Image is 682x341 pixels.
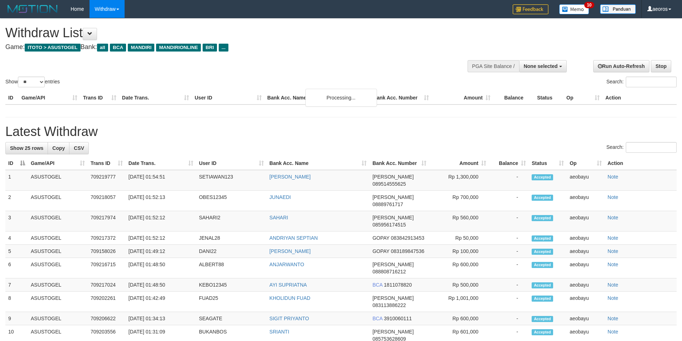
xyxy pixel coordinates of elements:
[429,157,489,170] th: Amount: activate to sort column ascending
[119,91,192,104] th: Date Trans.
[532,215,553,221] span: Accepted
[219,44,228,52] span: ...
[608,194,618,200] a: Note
[567,191,605,211] td: aeobayu
[532,174,553,180] span: Accepted
[5,191,28,211] td: 2
[126,278,196,292] td: [DATE] 01:48:50
[468,60,519,72] div: PGA Site Balance /
[196,245,267,258] td: DANI22
[370,91,432,104] th: Bank Acc. Number
[88,278,126,292] td: 709217024
[126,170,196,191] td: [DATE] 01:54:51
[372,295,413,301] span: [PERSON_NAME]
[5,292,28,312] td: 8
[429,170,489,191] td: Rp 1,300,000
[489,170,529,191] td: -
[606,142,677,153] label: Search:
[606,77,677,87] label: Search:
[513,4,548,14] img: Feedback.jpg
[493,91,534,104] th: Balance
[532,296,553,302] span: Accepted
[5,125,677,139] h1: Latest Withdraw
[28,211,88,232] td: ASUSTOGEL
[372,248,389,254] span: GOPAY
[429,191,489,211] td: Rp 700,000
[429,292,489,312] td: Rp 1,001,000
[69,142,89,154] a: CSV
[567,170,605,191] td: aeobayu
[126,211,196,232] td: [DATE] 01:52:12
[265,91,371,104] th: Bank Acc. Name
[600,4,636,14] img: panduan.png
[608,316,618,321] a: Note
[391,248,424,254] span: Copy 083189847536 to clipboard
[593,60,649,72] a: Run Auto-Refresh
[429,232,489,245] td: Rp 50,000
[25,44,81,52] span: ITOTO > ASUSTOGEL
[519,60,567,72] button: None selected
[608,329,618,335] a: Note
[88,170,126,191] td: 709219777
[196,170,267,191] td: SETIAWAN123
[608,174,618,180] a: Note
[196,211,267,232] td: SAHARI2
[429,245,489,258] td: Rp 100,000
[126,312,196,325] td: [DATE] 01:34:13
[19,91,80,104] th: Game/API
[88,211,126,232] td: 709217974
[110,44,126,52] span: BCA
[372,316,382,321] span: BCA
[532,249,553,255] span: Accepted
[489,278,529,292] td: -
[128,44,154,52] span: MANDIRI
[203,44,217,52] span: BRI
[372,181,406,187] span: Copy 089514555625 to clipboard
[584,2,594,8] span: 10
[567,211,605,232] td: aeobayu
[532,195,553,201] span: Accepted
[567,232,605,245] td: aeobayu
[532,316,553,322] span: Accepted
[18,77,45,87] select: Showentries
[567,312,605,325] td: aeobayu
[369,157,429,170] th: Bank Acc. Number: activate to sort column ascending
[270,316,309,321] a: SIGIT PRIYANTO
[608,282,618,288] a: Note
[605,157,677,170] th: Action
[391,235,424,241] span: Copy 083842913453 to clipboard
[48,142,69,154] a: Copy
[429,211,489,232] td: Rp 560,000
[270,194,291,200] a: JUNAEDI
[196,292,267,312] td: FUAD25
[88,157,126,170] th: Trans ID: activate to sort column ascending
[384,282,412,288] span: Copy 1811078820 to clipboard
[626,142,677,153] input: Search:
[5,170,28,191] td: 1
[529,157,567,170] th: Status: activate to sort column ascending
[156,44,201,52] span: MANDIRIONLINE
[432,91,493,104] th: Amount
[608,235,618,241] a: Note
[5,211,28,232] td: 3
[52,145,65,151] span: Copy
[372,302,406,308] span: Copy 083113886222 to clipboard
[270,295,310,301] a: KHOLIDUN FUAD
[372,235,389,241] span: GOPAY
[5,26,448,40] h1: Withdraw List
[28,245,88,258] td: ASUSTOGEL
[196,232,267,245] td: JENAL28
[270,174,311,180] a: [PERSON_NAME]
[532,282,553,288] span: Accepted
[608,295,618,301] a: Note
[372,201,403,207] span: Copy 08889761717 to clipboard
[28,232,88,245] td: ASUSTOGEL
[429,258,489,278] td: Rp 600,000
[567,278,605,292] td: aeobayu
[196,258,267,278] td: ALBERT88
[372,194,413,200] span: [PERSON_NAME]
[28,312,88,325] td: ASUSTOGEL
[489,232,529,245] td: -
[384,316,412,321] span: Copy 3910060111 to clipboard
[28,292,88,312] td: ASUSTOGEL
